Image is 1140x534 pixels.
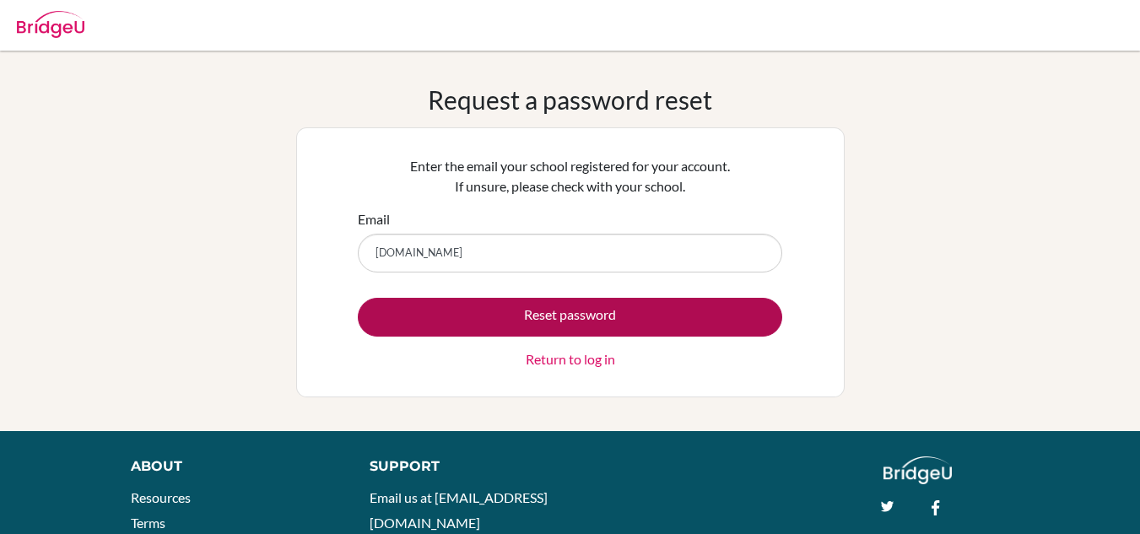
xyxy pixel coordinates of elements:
div: About [131,456,332,477]
button: Reset password [358,298,782,337]
a: Terms [131,515,165,531]
h1: Request a password reset [428,84,712,115]
a: Return to log in [526,349,615,369]
div: Support [370,456,554,477]
img: Bridge-U [17,11,84,38]
a: Email us at [EMAIL_ADDRESS][DOMAIN_NAME] [370,489,548,531]
img: logo_white@2x-f4f0deed5e89b7ecb1c2cc34c3e3d731f90f0f143d5ea2071677605dd97b5244.png [883,456,952,484]
label: Email [358,209,390,229]
p: Enter the email your school registered for your account. If unsure, please check with your school. [358,156,782,197]
a: Resources [131,489,191,505]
